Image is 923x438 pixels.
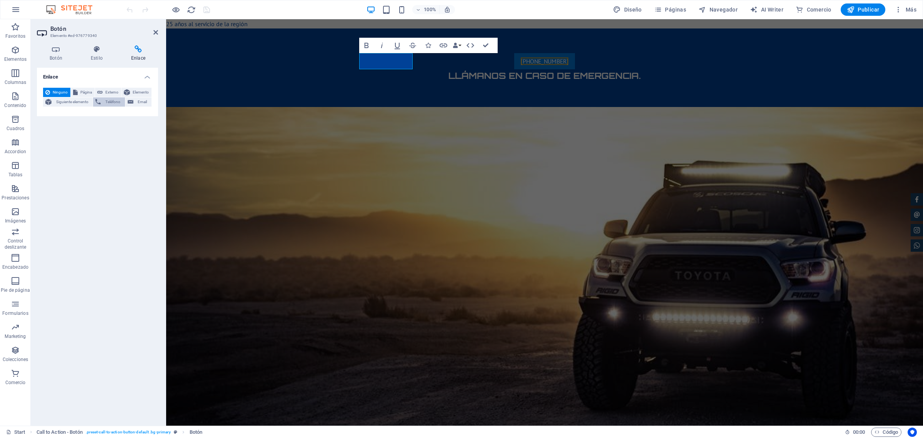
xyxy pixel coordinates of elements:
button: Diseño [610,3,645,16]
button: Strikethrough [405,38,420,53]
p: Pie de página [1,287,30,293]
span: Haz clic para seleccionar y doble clic para editar [190,428,202,437]
button: Teléfono [93,97,125,107]
p: Contenido [4,102,26,109]
p: Imágenes [5,218,26,224]
button: Underline (Ctrl+U) [390,38,405,53]
p: Favoritos [5,33,25,39]
h3: Elemento #ed-976779340 [50,32,143,39]
span: . preset-call-to-action-button-default .bg-primary [86,428,171,437]
button: Siguiente elemento [43,97,93,107]
span: Diseño [613,6,642,13]
i: Volver a cargar página [187,5,196,14]
span: Email [136,97,149,107]
a: [PHONE_NUMBER] [348,34,409,50]
button: Páginas [651,3,689,16]
span: Página [80,88,92,97]
button: Icons [421,38,435,53]
button: HTML [463,38,478,53]
h4: Estilo [78,45,118,62]
h6: 100% [424,5,436,14]
img: Editor Logo [44,5,102,14]
button: Link [436,38,451,53]
span: Teléfono [103,97,122,107]
button: AI Writer [747,3,786,16]
span: [PHONE_NUMBER] [355,38,402,46]
span: : [858,429,860,435]
button: Página [71,88,95,97]
p: Formularios [2,310,28,316]
p: Columnas [5,79,27,85]
h2: Botón [50,25,158,32]
h4: Enlace [118,45,158,62]
p: Cuadros [7,125,25,132]
button: Bold (Ctrl+B) [359,38,374,53]
button: 100% [412,5,440,14]
span: Externo [105,88,119,97]
i: Este elemento es un preajuste personalizable [174,430,177,434]
button: Data Bindings [452,38,462,53]
button: Externo [95,88,121,97]
span: Más [895,6,916,13]
span: Páginas [654,6,686,13]
p: Accordion [5,149,26,155]
i: Al redimensionar, ajustar el nivel de zoom automáticamente para ajustarse al dispositivo elegido. [444,6,451,13]
button: reload [187,5,196,14]
p: Marketing [5,333,26,339]
span: AI Writer [750,6,783,13]
button: Más [891,3,920,16]
span: Navegador [698,6,738,13]
button: Italic (Ctrl+I) [375,38,389,53]
h4: Enlace [37,68,158,82]
span: Comercio [796,6,831,13]
span: 00 00 [853,428,865,437]
p: Encabezado [2,264,28,270]
button: Haz clic para salir del modo de previsualización y seguir editando [171,5,180,14]
p: Tablas [8,172,23,178]
button: Confirm (Ctrl+⏎) [478,38,493,53]
p: Prestaciones [2,195,29,201]
button: Ninguno [43,88,70,97]
button: Publicar [841,3,886,16]
p: Comercio [5,379,26,386]
p: Elementos [4,56,27,62]
button: Comercio [793,3,835,16]
a: Haz clic para cancelar la selección y doble clic para abrir páginas [6,428,25,437]
button: Email [125,97,152,107]
button: Navegador [695,3,741,16]
span: Código [875,428,898,437]
p: Colecciones [3,356,28,363]
button: Usercentrics [908,428,917,437]
button: Código [871,428,901,437]
span: Siguiente elemento [54,97,90,107]
h6: Tiempo de la sesión [845,428,865,437]
span: Ninguno [52,88,68,97]
span: Elemento [132,88,149,97]
span: Publicar [847,6,880,13]
span: Haz clic para seleccionar y doble clic para editar [37,428,83,437]
button: Elemento [122,88,152,97]
div: Diseño (Ctrl+Alt+Y) [610,3,645,16]
nav: breadcrumb [37,428,202,437]
h4: Botón [37,45,78,62]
